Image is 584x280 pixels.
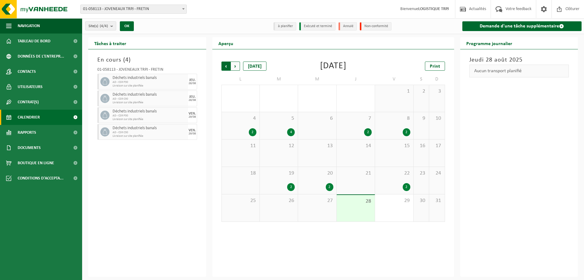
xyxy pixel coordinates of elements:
[260,74,298,85] td: M
[460,37,518,49] h2: Programme journalier
[89,22,108,31] span: Site(s)
[18,18,40,34] span: Navigation
[113,126,186,131] span: Déchets industriels banals
[189,112,196,115] div: VEN.
[403,183,410,191] div: 2
[113,101,186,105] span: Livraison sur site planifiée
[18,110,40,125] span: Calendrier
[18,64,36,79] span: Contacts
[432,197,441,204] span: 31
[378,143,410,149] span: 15
[189,129,196,132] div: VEN.
[287,128,295,136] div: 4
[273,22,296,30] li: à planifier
[432,115,441,122] span: 10
[97,55,197,65] h3: En cours ( )
[429,74,445,85] td: D
[189,78,196,82] div: JEU.
[189,82,196,85] div: 28/08
[18,155,54,171] span: Boutique en ligne
[113,114,186,118] span: AD - CSR P30
[88,37,132,49] h2: Tâches à traiter
[231,62,240,71] span: Suivant
[417,115,426,122] span: 9
[80,5,187,14] span: 01-058113 - JOVENEAUX TRPJ - FRETIN
[113,84,186,88] span: Livraison sur site planifiée
[225,170,256,177] span: 18
[113,80,186,84] span: AD - CSR P30
[225,143,256,149] span: 11
[113,97,186,101] span: AD - CSR C30
[299,22,335,30] li: Exécuté et terminé
[340,143,372,149] span: 14
[462,21,582,31] a: Demande d'une tâche supplémentaire
[18,49,64,64] span: Données de l'entrepr...
[378,197,410,204] span: 29
[425,62,445,71] a: Print
[249,128,256,136] div: 2
[18,94,39,110] span: Contrat(s)
[113,76,186,80] span: Déchets industriels banals
[375,74,413,85] td: V
[469,55,569,65] h3: Jeudi 28 août 2025
[125,57,129,63] span: 4
[340,115,372,122] span: 7
[326,183,333,191] div: 2
[417,170,426,177] span: 23
[18,140,41,155] span: Documents
[403,128,410,136] div: 2
[360,22,391,30] li: Non-conformité
[243,62,266,71] div: [DATE]
[221,62,231,71] span: Précédent
[298,74,336,85] td: M
[189,132,196,135] div: 29/08
[120,21,134,31] button: OK
[417,88,426,95] span: 2
[320,62,346,71] div: [DATE]
[263,197,295,204] span: 26
[113,92,186,97] span: Déchets industriels banals
[18,125,36,140] span: Rapports
[432,143,441,149] span: 17
[221,74,260,85] td: L
[113,109,186,114] span: Déchets industriels banals
[337,74,375,85] td: J
[263,143,295,149] span: 12
[430,64,440,69] span: Print
[364,128,372,136] div: 2
[189,115,196,119] div: 29/08
[378,115,410,122] span: 8
[263,115,295,122] span: 5
[189,95,196,99] div: JEU.
[18,79,43,94] span: Utilisateurs
[340,198,372,205] span: 28
[85,21,116,30] button: Site(s)(4/4)
[414,74,429,85] td: S
[378,170,410,177] span: 22
[18,34,50,49] span: Tableau de bord
[100,24,108,28] count: (4/4)
[339,22,357,30] li: Annulé
[189,99,196,102] div: 28/08
[418,7,449,11] strong: LOGISTIQUE TRPJ
[301,115,333,122] span: 6
[225,115,256,122] span: 4
[378,88,410,95] span: 1
[225,197,256,204] span: 25
[432,88,441,95] span: 3
[432,170,441,177] span: 24
[212,37,239,49] h2: Aperçu
[301,170,333,177] span: 20
[417,197,426,204] span: 30
[113,118,186,121] span: Livraison sur site planifiée
[417,143,426,149] span: 16
[301,143,333,149] span: 13
[469,65,569,77] div: Aucun transport planifié
[340,170,372,177] span: 21
[263,170,295,177] span: 19
[301,197,333,204] span: 27
[287,183,295,191] div: 2
[81,5,186,13] span: 01-058113 - JOVENEAUX TRPJ - FRETIN
[113,134,186,138] span: Livraison sur site planifiée
[18,171,64,186] span: Conditions d'accepta...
